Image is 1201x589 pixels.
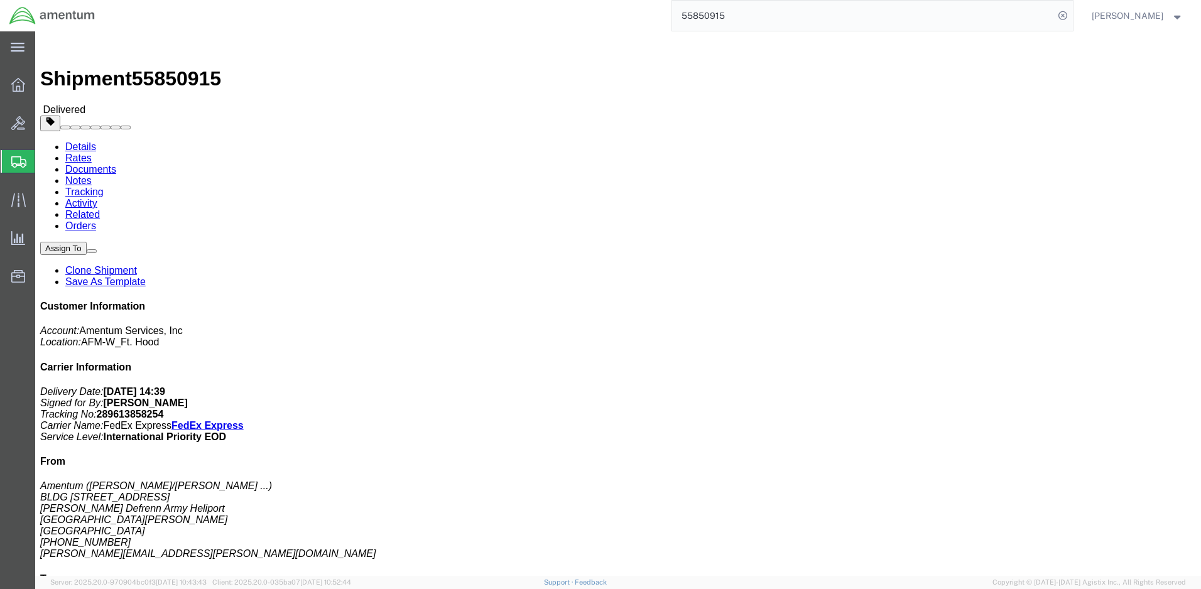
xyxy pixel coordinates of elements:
span: Ronald Pineda [1092,9,1163,23]
a: Support [544,578,575,586]
span: Client: 2025.20.0-035ba07 [212,578,351,586]
iframe: FS Legacy Container [35,31,1201,576]
input: Search for shipment number, reference number [672,1,1054,31]
span: [DATE] 10:43:43 [156,578,207,586]
img: logo [9,6,95,25]
span: [DATE] 10:52:44 [300,578,351,586]
a: Feedback [575,578,607,586]
button: [PERSON_NAME] [1091,8,1184,23]
span: Copyright © [DATE]-[DATE] Agistix Inc., All Rights Reserved [992,577,1186,588]
span: Server: 2025.20.0-970904bc0f3 [50,578,207,586]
